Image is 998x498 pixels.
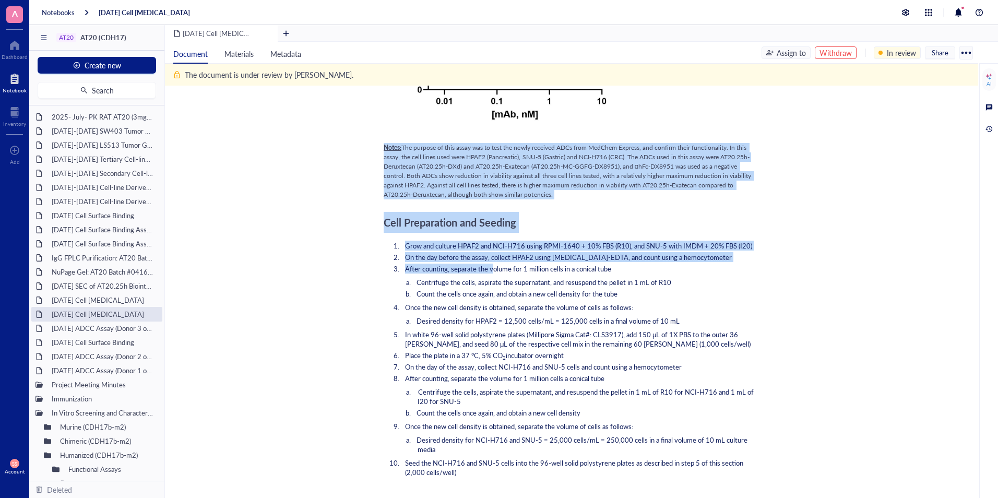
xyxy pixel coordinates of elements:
[47,279,158,293] div: [DATE] SEC of AT20.25h Biointron
[503,354,506,361] span: 2
[405,302,633,312] span: Once the new cell density is obtained, separate the volume of cells as follows:
[270,49,301,59] span: Metadata
[47,307,158,322] div: [DATE] Cell [MEDICAL_DATA]
[47,194,158,209] div: [DATE]-[DATE] Cell-line Derived Xenograft (CDX) Model SNU-16
[5,468,25,475] div: Account
[405,350,503,360] span: Place the plate in a 37 ºC, 5% CO
[42,8,75,17] a: Notebooks
[47,406,158,420] div: In Vitro Screening and Characterization
[85,61,121,69] span: Create new
[405,241,752,251] span: Grow and culture HPAF2 and NCI-H716 using RPMI-1640 + 10% FBS (R10), and SNU-5 with IMDM + 20% FB...
[932,48,948,57] span: Share
[38,82,156,99] button: Search
[47,484,72,495] div: Deleted
[925,46,955,59] button: Share
[819,47,852,58] div: Withdraw
[99,8,190,17] a: [DATE] Cell [MEDICAL_DATA]
[2,54,28,60] div: Dashboard
[3,87,27,93] div: Notebook
[47,208,158,223] div: [DATE] Cell Surface Binding
[47,110,158,124] div: 2025- July- PK RAT AT20 (3mg/kg; 6mg/kg & 9mg/kg)
[506,350,564,360] span: incubator overnight
[3,121,26,127] div: Inventory
[2,37,28,60] a: Dashboard
[405,264,611,274] span: After counting, separate the volume for 1 million cells in a conical tube
[405,252,732,262] span: On the day before the assay, collect HPAF2 using [MEDICAL_DATA]-EDTA, and count using a hemocytom...
[173,49,208,59] span: Document
[47,124,158,138] div: [DATE]-[DATE] SW403 Tumor Growth Pilot Study
[405,329,751,349] span: In white 96-well solid polystyrene plates (Millipore Sigma Cat#: CLS3917), add 150 μL of 1X PBS t...
[405,373,604,383] span: After counting, separate the volume for 1 million cells a conical tube
[418,387,755,406] span: Centrifuge the cells, aspirate the supernatant, and resuspend the pellet in 1 mL of R10 for NCI-H...
[417,316,680,326] span: Desired density for HPAF2 = 12,500 cells/mL = 125,000 cells in a final volume of 10 mL
[987,80,992,87] div: AI
[47,166,158,181] div: [DATE]-[DATE] Secondary Cell-line Derived Xenograft (CDX) Model SNU-16
[47,321,158,336] div: [DATE] ADCC Assay (Donor 3 out of 3)
[10,159,20,165] div: Add
[417,289,617,299] span: Count the cells once again, and obtain a new cell density for the tube
[47,251,158,265] div: IgG FPLC Purification: AT20 Batch #060325
[405,362,682,372] span: On the day of the assay, collect NCI-H716 and SNU-5 cells and count using a hemocytometer
[55,448,158,463] div: Humanized (CDH17b-m2)
[417,277,671,287] span: Centrifuge the cells, aspirate the supernatant, and resuspend the pellet in 1 mL of R10
[887,47,916,58] div: In review
[224,49,254,59] span: Materials
[384,143,401,152] span: Notes:
[185,69,353,80] div: The document is under review by [PERSON_NAME].
[80,32,126,42] span: AT20 (CDH17)
[417,408,580,418] span: Count the cells once again, and obtain a new cell density
[47,180,158,195] div: [DATE]-[DATE] Cell-line Derived Xenograft (CDX) Model AsPC-1
[38,57,156,74] button: Create new
[55,420,158,434] div: Murine (CDH17b-m2)
[47,363,158,378] div: [DATE] ADCC Assay (Donor 1 out of 3)
[405,458,745,477] span: Seed the NCI-H716 and SNU-5 cells into the 96-well solid polystyrene plates as described in step ...
[47,222,158,237] div: [DATE] Cell Surface Binding Assay
[47,392,158,406] div: Immunization
[64,462,158,477] div: Functional Assays
[47,335,158,350] div: [DATE] Cell Surface Binding
[384,143,753,199] span: The purpose of this assay was to test the newly received ADCs from MedChem Express, and confirm t...
[405,421,633,431] span: Once the new cell density is obtained, separate the volume of cells as follows:
[3,70,27,93] a: Notebook
[47,236,158,251] div: [DATE] Cell Surface Binding Assay
[47,265,158,279] div: NuPage Gel: AT20 Batch #04162025, #051525, #060325
[3,104,26,127] a: Inventory
[777,47,806,58] div: Assign to
[417,435,749,454] span: Desired density for NCI-H716 and SNU-5 = 25,000 cells/mL = 250,000 cells in a final volume of 10 ...
[47,349,158,364] div: [DATE] ADCC Assay (Donor 2 out of 3)
[384,215,516,230] span: Cell Preparation and Seeding
[47,152,158,167] div: [DATE]-[DATE] Tertiary Cell-line Derived Xenograft (CDX) Model SNU-16
[47,138,158,152] div: [DATE]-[DATE] LS513 Tumor Growth Pilot Study
[12,461,17,467] span: SS
[47,293,158,307] div: [DATE] Cell [MEDICAL_DATA]
[47,377,158,392] div: Project Meeting Minutes
[55,434,158,448] div: Chimeric (CDH17b-m2)
[59,34,74,41] div: AT20
[12,7,18,20] span: A
[72,476,158,491] div: Cell [MEDICAL_DATA]
[92,86,114,94] span: Search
